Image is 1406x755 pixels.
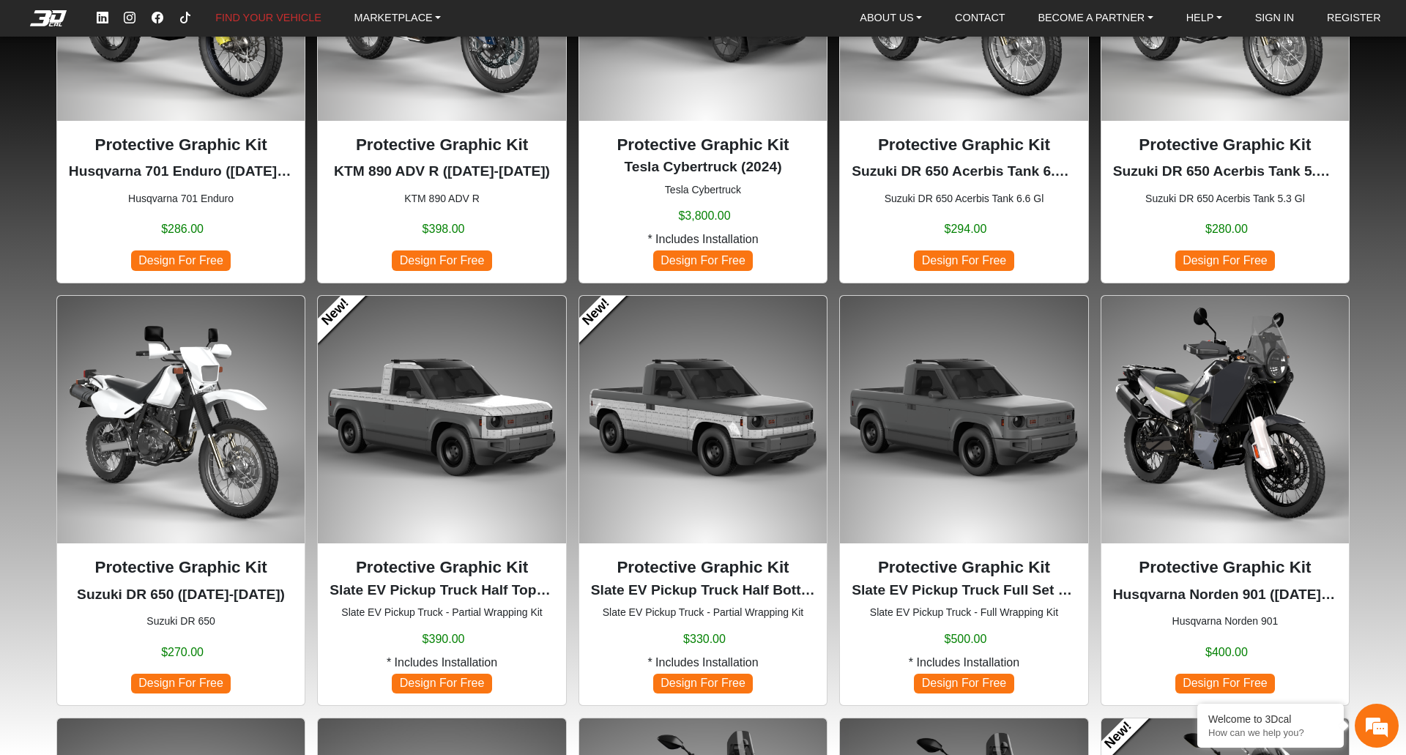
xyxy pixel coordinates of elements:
a: HELP [1180,7,1228,30]
p: Protective Graphic Kit [852,133,1076,157]
span: $270.00 [161,644,204,661]
img: EV Pickup TruckHalf Top Set2026 [318,296,565,543]
span: Design For Free [131,250,231,270]
span: Design For Free [653,250,753,270]
small: Slate EV Pickup Truck - Partial Wrapping Kit [591,605,815,620]
a: SIGN IN [1249,7,1301,30]
a: New! [306,283,365,343]
a: CONTACT [949,7,1011,30]
span: $294.00 [945,220,987,238]
img: Norden 901null2021-2024 [1101,296,1349,543]
span: $390.00 [423,631,465,648]
p: How can we help you? [1208,727,1333,738]
span: $3,800.00 [678,207,730,225]
small: KTM 890 ADV R [330,191,554,207]
a: REGISTER [1321,7,1387,30]
small: Tesla Cybertruck [591,182,815,198]
small: Suzuki DR 650 Acerbis Tank 5.3 Gl [1113,191,1337,207]
p: Protective Graphic Kit [1113,555,1337,580]
div: Suzuki DR 650 [56,295,305,706]
p: Slate EV Pickup Truck Half Top Set (2026) [330,580,554,601]
div: Navigation go back [16,75,38,97]
span: Design For Free [392,674,491,693]
div: Slate EV Pickup Truck - Full Wrapping Kit [839,295,1088,706]
small: Slate EV Pickup Truck - Full Wrapping Kit [852,605,1076,620]
a: ABOUT US [854,7,928,30]
p: Protective Graphic Kit [591,133,815,157]
p: Suzuki DR 650 Acerbis Tank 6.6 Gl (1996-2024) [852,161,1076,182]
span: $400.00 [1205,644,1248,661]
div: Minimize live chat window [240,7,275,42]
p: Slate EV Pickup Truck Half Bottom Set (2026) [591,580,815,601]
div: Welcome to 3Dcal [1208,713,1333,725]
p: Suzuki DR 650 (1996-2024) [69,584,293,606]
a: BECOME A PARTNER [1032,7,1158,30]
p: Protective Graphic Kit [852,555,1076,580]
p: Protective Graphic Kit [330,555,554,580]
small: Suzuki DR 650 [69,614,293,629]
span: Design For Free [914,674,1013,693]
span: Design For Free [1175,250,1275,270]
p: Protective Graphic Kit [1113,133,1337,157]
img: DR 6501996-2024 [57,296,305,543]
span: Design For Free [392,250,491,270]
textarea: Type your message and hit 'Enter' [7,382,279,433]
div: Chat with us now [98,77,268,96]
p: Tesla Cybertruck (2024) [591,157,815,178]
div: Husqvarna Norden 901 [1101,295,1350,706]
a: MARKETPLACE [349,7,447,30]
div: Slate EV Pickup Truck - Partial Wrapping Kit [579,295,827,706]
img: EV Pickup Truck Full Set2026 [840,296,1087,543]
p: KTM 890 ADV R (2023-2025) [330,161,554,182]
span: $398.00 [423,220,465,238]
span: * Includes Installation [387,654,497,672]
a: New! [567,283,626,343]
p: Husqvarna 701 Enduro (2016-2024) [69,161,293,182]
div: Articles [188,433,279,478]
span: * Includes Installation [909,654,1019,672]
span: $330.00 [683,631,726,648]
p: Suzuki DR 650 Acerbis Tank 5.3 Gl (1996-2024) [1113,161,1337,182]
small: Husqvarna 701 Enduro [69,191,293,207]
span: Design For Free [1175,674,1275,693]
p: Slate EV Pickup Truck Full Set (2026) [852,580,1076,601]
small: Suzuki DR 650 Acerbis Tank 6.6 Gl [852,191,1076,207]
span: $500.00 [945,631,987,648]
small: Slate EV Pickup Truck - Partial Wrapping Kit [330,605,554,620]
p: Protective Graphic Kit [591,555,815,580]
a: FIND YOUR VEHICLE [209,7,327,30]
p: Protective Graphic Kit [69,555,293,580]
div: FAQs [98,433,189,478]
div: Slate EV Pickup Truck - Partial Wrapping Kit [317,295,566,706]
small: Husqvarna Norden 901 [1113,614,1337,629]
span: Design For Free [131,674,231,693]
img: EV Pickup TruckHalf Bottom Set2026 [579,296,827,543]
span: * Includes Installation [647,654,758,672]
p: Husqvarna Norden 901 (2021-2024) [1113,584,1337,606]
span: We're online! [85,172,202,311]
span: $286.00 [161,220,204,238]
span: Conversation [7,458,98,469]
p: Protective Graphic Kit [330,133,554,157]
span: $280.00 [1205,220,1248,238]
span: * Includes Installation [647,231,758,248]
p: Protective Graphic Kit [69,133,293,157]
span: Design For Free [653,674,753,693]
span: Design For Free [914,250,1013,270]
